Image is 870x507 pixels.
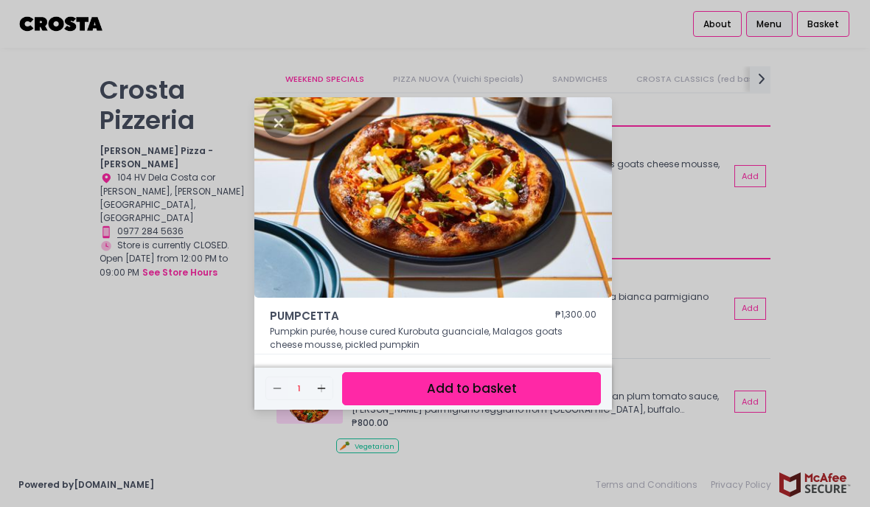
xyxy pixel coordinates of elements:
button: Close [263,115,294,129]
img: PUMPCETTA [254,97,612,298]
div: ₱1,300.00 [555,308,596,325]
p: Pumpkin purée, house cured Kurobuta guanciale, Malagos goats cheese mousse, pickled pumpkin [270,325,596,352]
span: PUMPCETTA [270,308,515,325]
button: Add to basket [342,372,601,405]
